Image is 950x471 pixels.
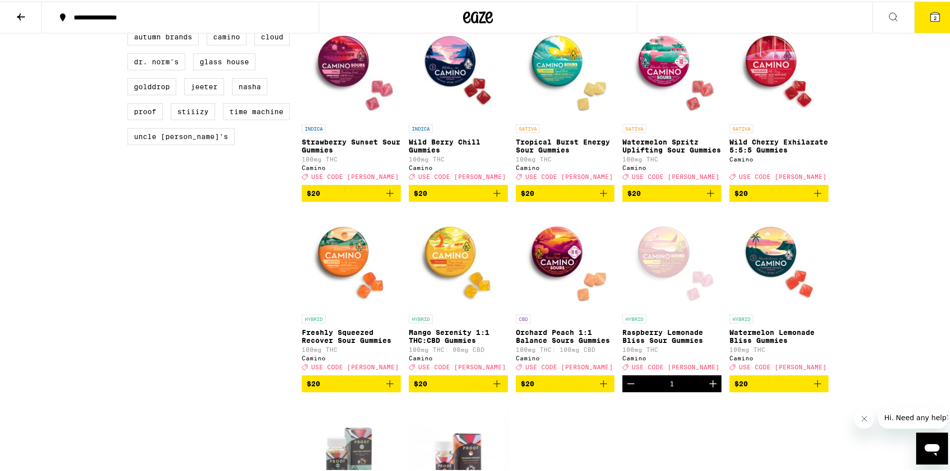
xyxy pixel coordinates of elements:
span: $20 [627,188,641,196]
span: USE CODE [PERSON_NAME] [311,362,399,369]
span: USE CODE [PERSON_NAME] [418,172,506,178]
p: Watermelon Spritz Uplifting Sour Gummies [622,137,721,153]
span: $20 [521,378,534,386]
span: Hi. Need any help? [6,7,72,15]
p: INDICA [409,123,433,132]
div: Camino [409,163,508,169]
p: 100mg THC: 100mg CBD [516,345,615,351]
p: SATIVA [516,123,540,132]
span: USE CODE [PERSON_NAME] [418,362,506,369]
a: Open page for Tropical Burst Energy Sour Gummies from Camino [516,18,615,183]
span: USE CODE [PERSON_NAME] [739,362,827,369]
p: 100mg THC [409,155,508,161]
div: Camino [409,353,508,360]
img: Camino - Wild Cherry Exhilarate 5:5:5 Gummies [729,18,829,118]
p: HYBRID [622,313,646,322]
span: USE CODE [PERSON_NAME] [739,172,827,178]
button: Add to bag [409,374,508,391]
p: 100mg THC [622,155,721,161]
p: CBD [516,313,531,322]
img: Camino - Tropical Burst Energy Sour Gummies [516,18,615,118]
p: 100mg THC [729,345,829,351]
p: HYBRID [729,313,753,322]
p: Strawberry Sunset Sour Gummies [302,137,401,153]
span: $20 [307,378,320,386]
p: 100mg THC [302,345,401,351]
p: HYBRID [302,313,326,322]
label: Glass House [193,52,255,69]
label: Camino [207,27,246,44]
span: $20 [414,378,427,386]
a: Open page for Mango Serenity 1:1 THC:CBD Gummies from Camino [409,208,508,374]
p: Watermelon Lemonade Bliss Gummies [729,327,829,343]
button: Add to bag [516,183,615,200]
div: Camino [622,163,721,169]
a: Open page for Strawberry Sunset Sour Gummies from Camino [302,18,401,183]
button: Add to bag [729,183,829,200]
button: Increment [705,374,721,391]
div: Camino [516,353,615,360]
label: Uncle [PERSON_NAME]'s [127,127,235,144]
img: Camino - Orchard Peach 1:1 Balance Sours Gummies [516,208,615,308]
p: Freshly Squeezed Recover Sour Gummies [302,327,401,343]
button: Add to bag [622,183,721,200]
label: GoldDrop [127,77,176,94]
div: Camino [302,163,401,169]
img: Camino - Watermelon Spritz Uplifting Sour Gummies [622,18,721,118]
a: Open page for Raspberry Lemonade Bliss Sour Gummies from Camino [622,208,721,374]
iframe: Button to launch messaging window [916,431,948,463]
p: Mango Serenity 1:1 THC:CBD Gummies [409,327,508,343]
p: Wild Berry Chill Gummies [409,137,508,153]
p: 100mg THC: 98mg CBD [409,345,508,351]
iframe: Message from company [878,405,948,427]
a: Open page for Wild Cherry Exhilarate 5:5:5 Gummies from Camino [729,18,829,183]
a: Open page for Watermelon Lemonade Bliss Gummies from Camino [729,208,829,374]
span: $20 [734,188,748,196]
div: Camino [729,155,829,161]
span: 2 [934,13,937,19]
button: Add to bag [409,183,508,200]
div: Camino [729,353,829,360]
label: Proof [127,102,163,119]
span: USE CODE [PERSON_NAME] [311,172,399,178]
span: USE CODE [PERSON_NAME] [632,172,719,178]
img: Camino - Strawberry Sunset Sour Gummies [302,18,401,118]
span: $20 [521,188,534,196]
p: Wild Cherry Exhilarate 5:5:5 Gummies [729,137,829,153]
p: 100mg THC [516,155,615,161]
img: Camino - Mango Serenity 1:1 THC:CBD Gummies [409,208,508,308]
p: Orchard Peach 1:1 Balance Sours Gummies [516,327,615,343]
iframe: Close message [854,407,874,427]
img: Camino - Freshly Squeezed Recover Sour Gummies [302,208,401,308]
label: Jeeter [184,77,224,94]
span: USE CODE [PERSON_NAME] [525,362,613,369]
span: $20 [414,188,427,196]
p: SATIVA [622,123,646,132]
label: Dr. Norm's [127,52,185,69]
p: 100mg THC [622,345,721,351]
button: Add to bag [302,374,401,391]
p: Tropical Burst Energy Sour Gummies [516,137,615,153]
p: Raspberry Lemonade Bliss Sour Gummies [622,327,721,343]
img: Camino - Wild Berry Chill Gummies [409,18,508,118]
p: SATIVA [729,123,753,132]
p: INDICA [302,123,326,132]
button: Decrement [622,374,639,391]
span: $20 [734,378,748,386]
label: STIIIZY [171,102,215,119]
p: HYBRID [409,313,433,322]
label: Time Machine [223,102,290,119]
button: Add to bag [729,374,829,391]
span: USE CODE [PERSON_NAME] [525,172,613,178]
a: Open page for Orchard Peach 1:1 Balance Sours Gummies from Camino [516,208,615,374]
span: $20 [307,188,320,196]
button: Add to bag [302,183,401,200]
label: Cloud [254,27,290,44]
button: Add to bag [516,374,615,391]
a: Open page for Wild Berry Chill Gummies from Camino [409,18,508,183]
a: Open page for Watermelon Spritz Uplifting Sour Gummies from Camino [622,18,721,183]
label: NASHA [232,77,267,94]
p: 100mg THC [302,155,401,161]
span: USE CODE [PERSON_NAME] [632,362,719,369]
img: Camino - Watermelon Lemonade Bliss Gummies [729,208,829,308]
